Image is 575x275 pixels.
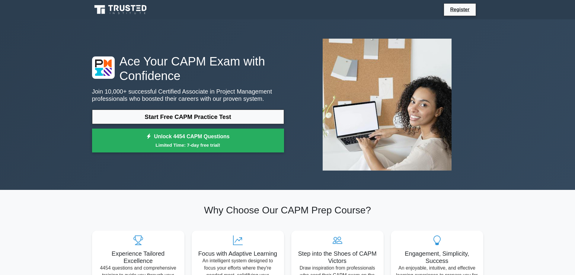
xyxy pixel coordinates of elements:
h5: Step into the Shoes of CAPM Victors [296,250,379,264]
h5: Engagement, Simplicity, Success [396,250,478,264]
h5: Experience Tailored Excellence [97,250,180,264]
h2: Why Choose Our CAPM Prep Course? [92,204,483,216]
h1: Ace Your CAPM Exam with Confidence [92,54,284,83]
p: Join 10,000+ successful Certified Associate in Project Management professionals who boosted their... [92,88,284,102]
h5: Focus with Adaptive Learning [196,250,279,257]
a: Register [446,6,473,13]
a: Start Free CAPM Practice Test [92,110,284,124]
small: Limited Time: 7-day free trial! [100,142,276,149]
a: Unlock 4454 CAPM QuestionsLimited Time: 7-day free trial! [92,129,284,153]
